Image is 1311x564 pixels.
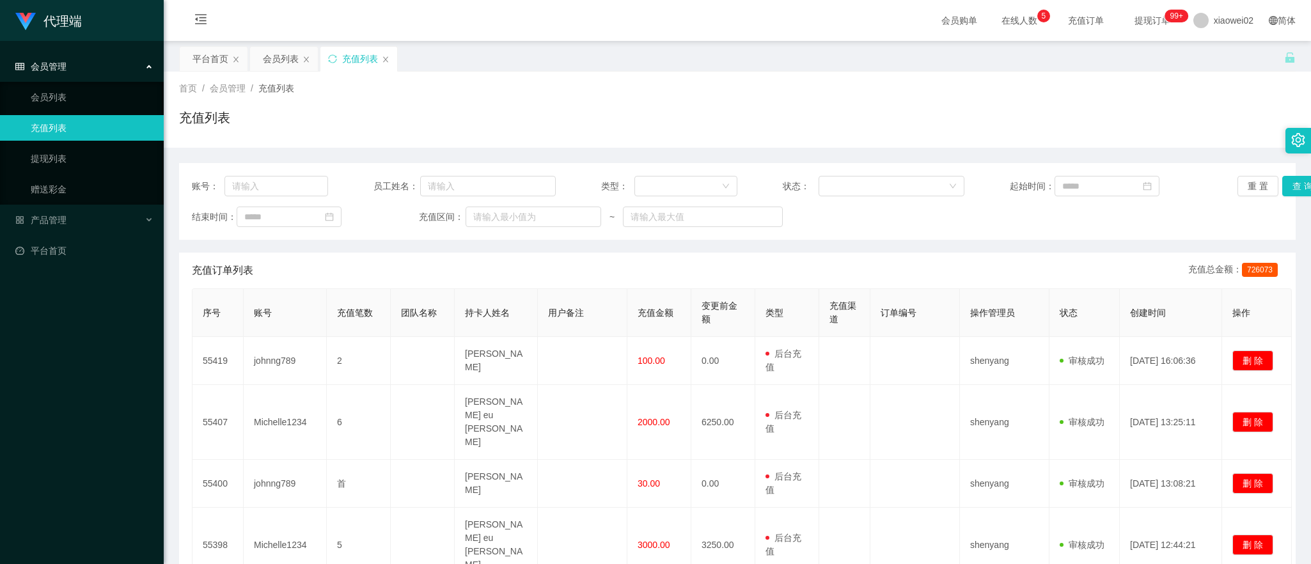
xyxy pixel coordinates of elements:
[401,308,437,318] span: 团队名称
[15,215,67,225] span: 产品管理
[1060,356,1104,366] span: 审核成功
[244,385,327,460] td: Michelle1234
[327,385,391,460] td: 6
[43,1,82,42] h1: 代理端
[1041,10,1046,22] p: 5
[638,308,673,318] span: 充值金额
[829,301,856,324] span: 充值渠道
[251,83,253,93] span: /
[179,83,197,93] span: 首页
[382,56,389,63] i: 图标: close
[960,460,1049,508] td: shenyang
[192,337,244,385] td: 55419
[1232,308,1250,318] span: 操作
[638,540,670,550] span: 3000.00
[1060,478,1104,489] span: 审核成功
[419,210,465,224] span: 充值区间：
[15,61,67,72] span: 会员管理
[548,308,584,318] span: 用户备注
[466,207,601,227] input: 请输入最小值为
[970,308,1015,318] span: 操作管理员
[254,308,272,318] span: 账号
[224,176,328,196] input: 请输入
[1062,16,1110,25] span: 充值订单
[1232,473,1273,494] button: 删 除
[337,308,373,318] span: 充值笔数
[192,210,237,224] span: 结束时间：
[702,301,737,324] span: 变更前金额
[1010,180,1055,193] span: 起始时间：
[1060,540,1104,550] span: 审核成功
[960,337,1049,385] td: shenyang
[722,182,730,191] i: 图标: down
[1120,385,1222,460] td: [DATE] 13:25:11
[244,460,327,508] td: johnng789
[1232,412,1273,432] button: 删 除
[179,108,230,127] h1: 充值列表
[601,210,624,224] span: ~
[638,417,670,427] span: 2000.00
[691,337,755,385] td: 0.00
[881,308,916,318] span: 订单编号
[1143,182,1152,191] i: 图标: calendar
[1232,350,1273,371] button: 删 除
[373,180,420,193] span: 员工姓名：
[1060,308,1078,318] span: 状态
[1120,460,1222,508] td: [DATE] 13:08:21
[244,337,327,385] td: johnng789
[15,15,82,26] a: 代理端
[15,13,36,31] img: logo.9652507e.png
[691,460,755,508] td: 0.00
[623,207,783,227] input: 请输入最大值
[1269,16,1278,25] i: 图标: global
[765,308,783,318] span: 类型
[342,47,378,71] div: 充值列表
[15,238,153,263] a: 图标: dashboard平台首页
[960,385,1049,460] td: shenyang
[192,263,253,278] span: 充值订单列表
[765,410,801,434] span: 后台充值
[638,356,665,366] span: 100.00
[15,215,24,224] i: 图标: appstore-o
[263,47,299,71] div: 会员列表
[232,56,240,63] i: 图标: close
[202,83,205,93] span: /
[31,84,153,110] a: 会员列表
[179,1,223,42] i: 图标: menu-fold
[1165,10,1188,22] sup: 1209
[455,460,538,508] td: [PERSON_NAME]
[1188,263,1283,278] div: 充值总金额：
[328,54,337,63] i: 图标: sync
[638,478,660,489] span: 30.00
[1120,337,1222,385] td: [DATE] 16:06:36
[325,212,334,221] i: 图标: calendar
[302,56,310,63] i: 图标: close
[1242,263,1278,277] span: 726073
[1237,176,1278,196] button: 重 置
[465,308,510,318] span: 持卡人姓名
[210,83,246,93] span: 会员管理
[949,182,957,191] i: 图标: down
[1060,417,1104,427] span: 审核成功
[192,180,224,193] span: 账号：
[1232,535,1273,555] button: 删 除
[327,460,391,508] td: 首
[31,115,153,141] a: 充值列表
[203,308,221,318] span: 序号
[765,533,801,556] span: 后台充值
[420,176,556,196] input: 请输入
[31,146,153,171] a: 提现列表
[765,471,801,495] span: 后台充值
[1130,308,1166,318] span: 创建时间
[691,385,755,460] td: 6250.00
[1128,16,1177,25] span: 提现订单
[995,16,1044,25] span: 在线人数
[192,385,244,460] td: 55407
[258,83,294,93] span: 充值列表
[1291,133,1305,147] i: 图标: setting
[601,180,635,193] span: 类型：
[327,337,391,385] td: 2
[192,460,244,508] td: 55400
[31,176,153,202] a: 赠送彩金
[1037,10,1050,22] sup: 5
